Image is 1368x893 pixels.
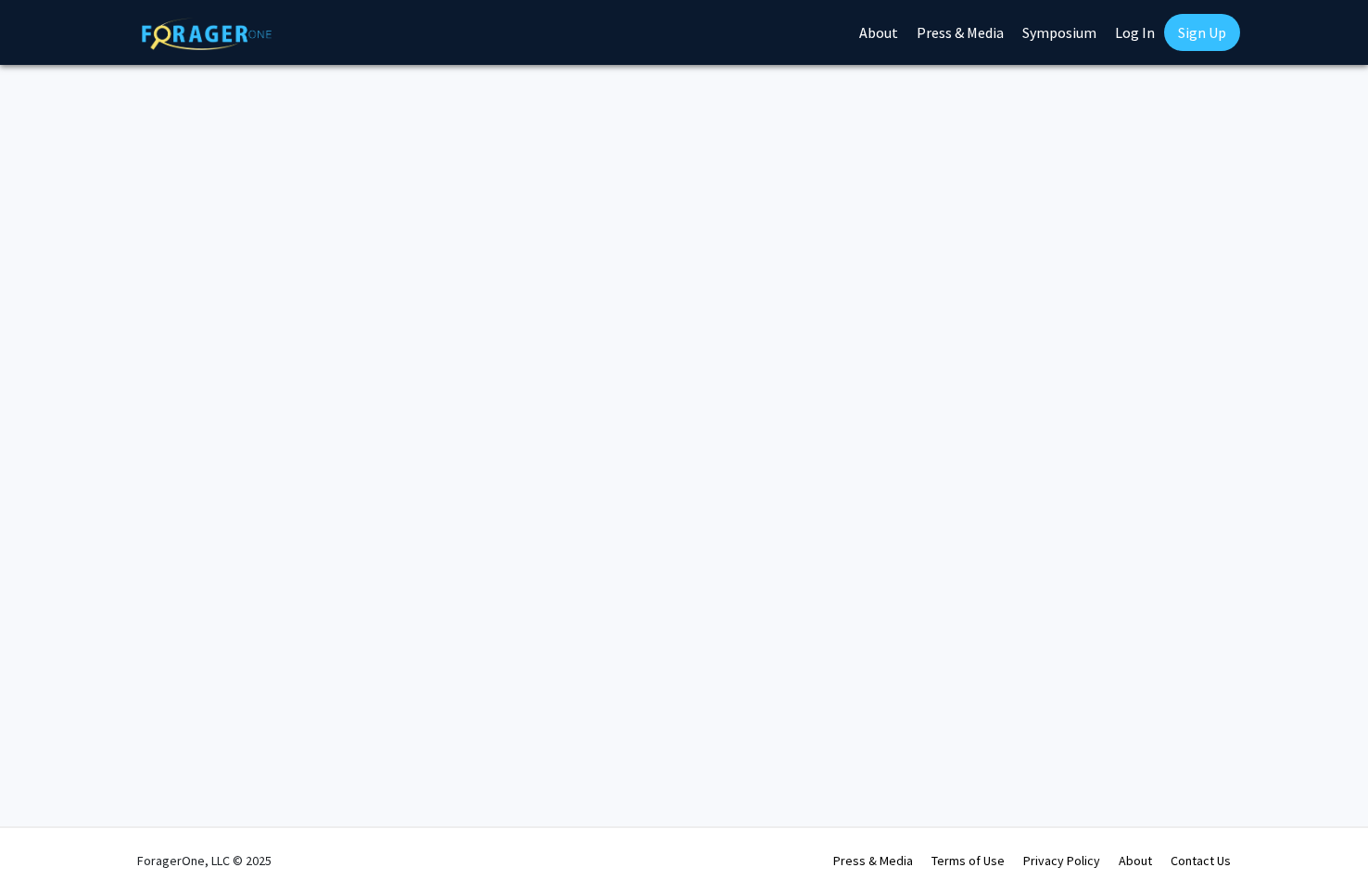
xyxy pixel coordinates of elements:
a: Contact Us [1171,852,1231,869]
a: Press & Media [833,852,913,869]
a: About [1119,852,1152,869]
a: Sign Up [1164,14,1240,51]
div: ForagerOne, LLC © 2025 [137,828,272,893]
a: Terms of Use [931,852,1005,869]
a: Privacy Policy [1023,852,1100,869]
img: ForagerOne Logo [142,18,272,50]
